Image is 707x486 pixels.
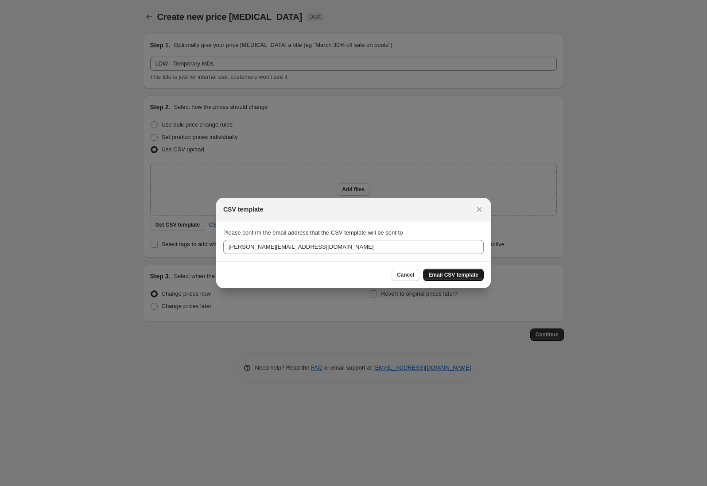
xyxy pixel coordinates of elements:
span: Please confirm the email address that the CSV template will be sent to [223,229,403,236]
span: Email CSV template [428,271,478,278]
button: Cancel [392,269,420,281]
button: Close [473,203,486,216]
button: Email CSV template [423,269,484,281]
span: Cancel [397,271,414,278]
h2: CSV template [223,205,263,214]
